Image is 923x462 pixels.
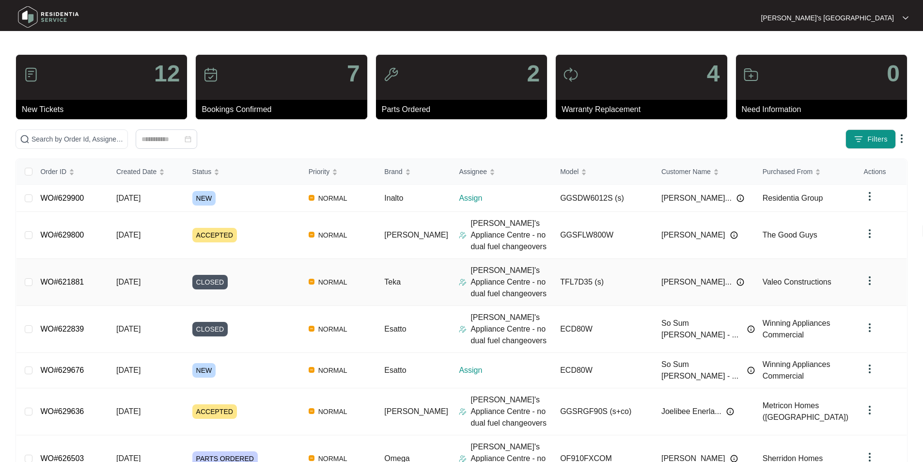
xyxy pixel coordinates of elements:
img: dropdown arrow [864,228,876,239]
span: [DATE] [116,194,141,202]
p: Assign [459,192,552,204]
th: Status [185,159,301,185]
th: Order ID [32,159,109,185]
td: TFL7D35 (s) [552,259,654,306]
img: Assigner Icon [459,325,467,333]
span: Residentia Group [763,194,823,202]
span: NEW [192,191,216,206]
p: [PERSON_NAME]'s Appliance Centre - no dual fuel changeovers [470,312,552,347]
span: Joelibee Enerla... [661,406,721,417]
span: NORMAL [314,323,351,335]
span: Filters [867,134,888,144]
span: CLOSED [192,275,228,289]
img: Vercel Logo [309,326,314,332]
span: [PERSON_NAME]... [661,276,732,288]
span: Priority [309,166,330,177]
span: ACCEPTED [192,228,237,242]
img: Info icon [736,278,744,286]
img: Vercel Logo [309,232,314,238]
th: Priority [301,159,377,185]
span: Model [560,166,579,177]
span: NORMAL [314,406,351,417]
img: Info icon [736,194,744,202]
td: ECD80W [552,353,654,388]
img: Info icon [726,408,734,415]
img: Info icon [730,231,738,239]
img: Assigner Icon [459,231,467,239]
span: Winning Appliances Commercial [763,319,830,339]
th: Created Date [109,159,185,185]
img: search-icon [20,134,30,144]
img: Assigner Icon [459,278,467,286]
span: [PERSON_NAME] [661,229,725,241]
p: [PERSON_NAME]'s Appliance Centre - no dual fuel changeovers [470,218,552,253]
p: 4 [707,62,720,85]
img: Vercel Logo [309,195,314,201]
img: dropdown arrow [864,363,876,375]
span: So Sum [PERSON_NAME] - ... [661,359,742,382]
th: Purchased From [755,159,856,185]
span: Esatto [384,325,406,333]
td: ECD80W [552,306,654,353]
span: Esatto [384,366,406,374]
img: Vercel Logo [309,408,314,414]
p: [PERSON_NAME]'s Appliance Centre - no dual fuel changeovers [470,394,552,429]
img: Vercel Logo [309,455,314,461]
a: WO#622839 [40,325,84,333]
span: NORMAL [314,229,351,241]
img: Info icon [747,325,755,333]
img: dropdown arrow [896,133,907,144]
span: NORMAL [314,192,351,204]
td: GGSFLW800W [552,212,654,259]
img: dropdown arrow [903,16,908,20]
span: [DATE] [116,278,141,286]
a: WO#629800 [40,231,84,239]
p: 7 [347,62,360,85]
span: CLOSED [192,322,228,336]
img: icon [383,67,399,82]
th: Model [552,159,654,185]
img: dropdown arrow [864,322,876,334]
span: Valeo Constructions [763,278,831,286]
img: Vercel Logo [309,279,314,285]
img: Vercel Logo [309,367,314,373]
th: Brand [376,159,451,185]
p: 2 [527,62,540,85]
img: filter icon [854,134,863,144]
span: [DATE] [116,231,141,239]
span: NORMAL [314,276,351,288]
img: icon [203,67,219,82]
p: Bookings Confirmed [202,104,367,115]
p: Warranty Replacement [562,104,727,115]
p: Need Information [742,104,907,115]
span: Created Date [116,166,156,177]
span: NORMAL [314,365,351,376]
img: residentia service logo [15,2,82,32]
span: Teka [384,278,401,286]
span: Order ID [40,166,66,177]
td: GGSDW6012S (s) [552,185,654,212]
span: Purchased From [763,166,813,177]
span: [PERSON_NAME] [384,231,448,239]
span: Brand [384,166,402,177]
p: New Tickets [22,104,187,115]
span: Inalto [384,194,403,202]
th: Assignee [451,159,552,185]
span: [DATE] [116,407,141,415]
p: 12 [154,62,180,85]
img: Info icon [747,366,755,374]
img: dropdown arrow [864,191,876,202]
th: Actions [856,159,907,185]
th: Customer Name [654,159,755,185]
p: [PERSON_NAME]'s Appliance Centre - no dual fuel changeovers [470,265,552,300]
span: The Good Guys [763,231,817,239]
span: [PERSON_NAME] [384,407,448,415]
span: Metricon Homes ([GEOGRAPHIC_DATA]) [763,401,848,421]
span: ACCEPTED [192,404,237,419]
td: GGSRGF90S (s+co) [552,388,654,435]
span: NEW [192,363,216,378]
p: Assign [459,365,552,376]
img: dropdown arrow [864,404,876,416]
span: Winning Appliances Commercial [763,360,830,380]
p: Parts Ordered [382,104,547,115]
